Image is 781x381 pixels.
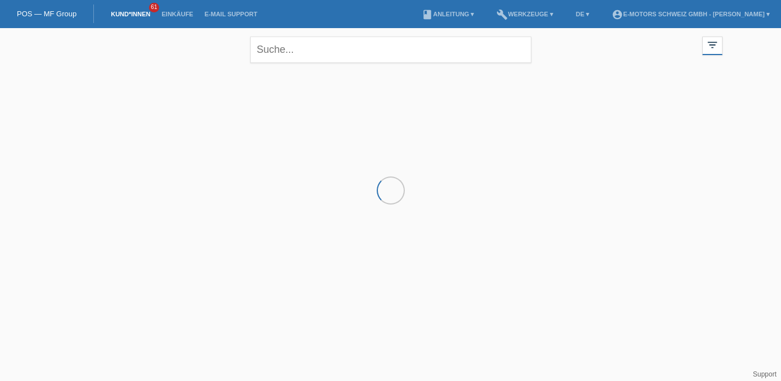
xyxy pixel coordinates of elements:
[570,11,595,17] a: DE ▾
[149,3,159,12] span: 61
[753,370,777,378] a: Support
[156,11,198,17] a: Einkäufe
[491,11,559,17] a: buildWerkzeuge ▾
[199,11,263,17] a: E-Mail Support
[105,11,156,17] a: Kund*innen
[416,11,480,17] a: bookAnleitung ▾
[706,39,719,51] i: filter_list
[606,11,775,17] a: account_circleE-Motors Schweiz GmbH - [PERSON_NAME] ▾
[422,9,433,20] i: book
[17,10,76,18] a: POS — MF Group
[612,9,623,20] i: account_circle
[250,37,531,63] input: Suche...
[496,9,508,20] i: build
